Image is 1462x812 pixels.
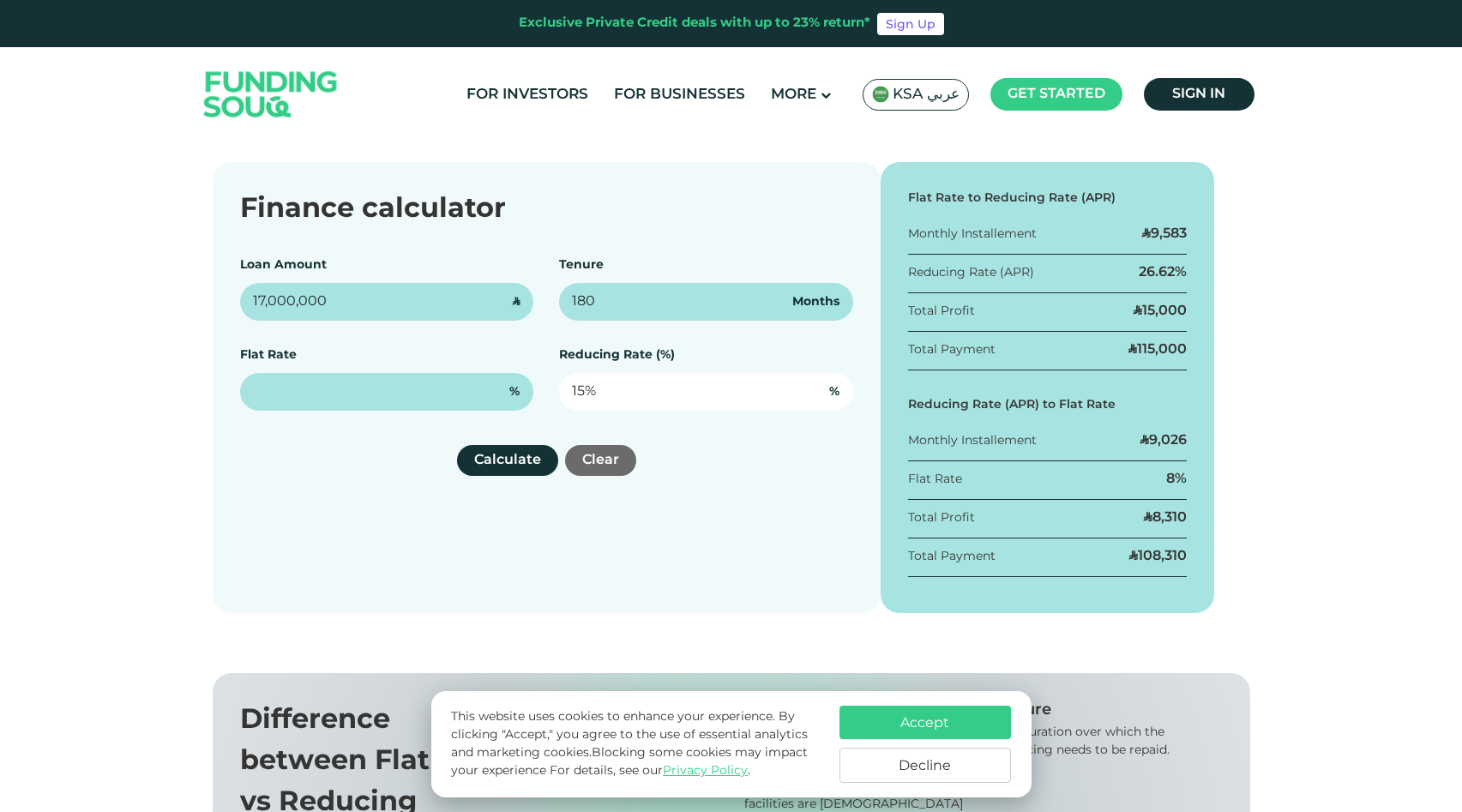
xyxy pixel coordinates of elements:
[1142,304,1187,317] span: 15,000
[559,349,675,361] label: Reducing Rate (%)
[1151,227,1187,240] span: 9,583
[792,293,839,311] span: Months
[1152,511,1187,524] span: 8,310
[519,14,870,33] div: Exclusive Private Credit deals with up to 23% return*
[839,706,1011,739] button: Accept
[1166,470,1187,489] div: 8%
[908,432,1037,450] div: Monthly Installement
[829,383,839,401] span: %
[663,765,748,777] a: Privacy Policy
[1144,78,1254,111] a: Sign in
[610,81,749,109] a: For Businesses
[908,264,1034,282] div: Reducing Rate (APR)
[893,85,960,105] span: KSA عربي
[996,701,1223,719] div: Tenure
[559,259,604,271] label: Tenure
[1138,550,1187,562] span: 108,310
[565,445,636,476] button: Clear
[908,471,962,489] div: Flat Rate
[509,383,520,401] span: %
[1140,431,1187,450] div: ʢ
[908,509,975,527] div: Total Profit
[1139,263,1187,282] div: 26.62%
[872,86,889,103] img: SA Flag
[1142,225,1187,244] div: ʢ
[1008,87,1105,100] span: Get started
[908,341,996,359] div: Total Payment
[877,13,944,35] a: Sign Up
[908,189,1188,208] div: Flat Rate to Reducing Rate (APR)
[908,396,1188,414] div: Reducing Rate (APR) to Flat Rate
[908,303,975,321] div: Total Profit
[457,445,558,476] button: Calculate
[1134,302,1187,321] div: ʢ
[1128,340,1187,359] div: ʢ
[240,259,327,271] label: Loan Amount
[187,51,355,138] img: Logo
[550,765,750,777] span: For details, see our .
[1137,343,1187,356] span: 115,000
[1172,87,1225,100] span: Sign in
[451,708,821,780] p: This website uses cookies to enhance your experience. By clicking "Accept," you agree to the use ...
[462,81,593,109] a: For Investors
[839,748,1011,783] button: Decline
[908,226,1037,244] div: Monthly Installement
[908,548,996,566] div: Total Payment
[240,189,853,231] div: Finance calculator
[771,87,816,102] span: More
[451,747,808,777] span: Blocking some cookies may impact your experience
[240,349,297,361] label: Flat Rate
[1149,434,1187,447] span: 9,026
[513,293,520,311] span: ʢ
[1144,508,1187,527] div: ʢ
[996,724,1223,760] div: The duration over which the financing needs to be repaid.
[1129,547,1187,566] div: ʢ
